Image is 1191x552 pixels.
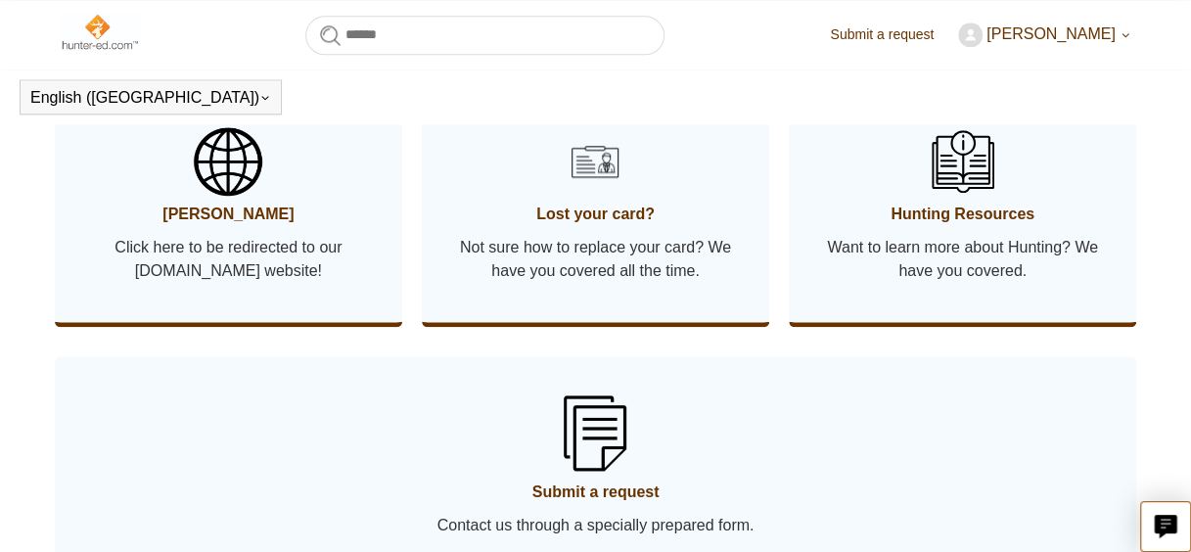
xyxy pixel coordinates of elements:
button: [PERSON_NAME] [958,23,1132,47]
span: Hunting Resources [818,203,1107,226]
a: [PERSON_NAME] Click here to be redirected to our [DOMAIN_NAME] website! [55,91,402,322]
img: 01HZPCYSBW5AHTQ31RY2D2VRJS [194,127,262,196]
span: Submit a request [84,481,1107,504]
img: 01HZPCYSH6ZB6VTWVB6HCD0F6B [564,130,626,193]
img: 01HZPCYSN9AJKKHAEXNV8VQ106 [932,130,994,193]
input: Search [305,16,664,55]
span: [PERSON_NAME] [986,25,1116,42]
a: Submit a request [830,24,953,45]
a: Lost your card? Not sure how to replace your card? We have you covered all the time. [422,91,769,322]
img: 01HZPCYSSKB2GCFG1V3YA1JVB9 [564,395,626,471]
span: Not sure how to replace your card? We have you covered all the time. [451,236,740,283]
span: [PERSON_NAME] [84,203,373,226]
span: Click here to be redirected to our [DOMAIN_NAME] website! [84,236,373,283]
button: English ([GEOGRAPHIC_DATA]) [30,89,271,107]
span: Want to learn more about Hunting? We have you covered. [818,236,1107,283]
span: Lost your card? [451,203,740,226]
a: Hunting Resources Want to learn more about Hunting? We have you covered. [789,91,1136,322]
span: Contact us through a specially prepared form. [84,514,1107,537]
button: Live chat [1140,501,1191,552]
img: Hunter-Ed Help Center home page [60,12,139,51]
